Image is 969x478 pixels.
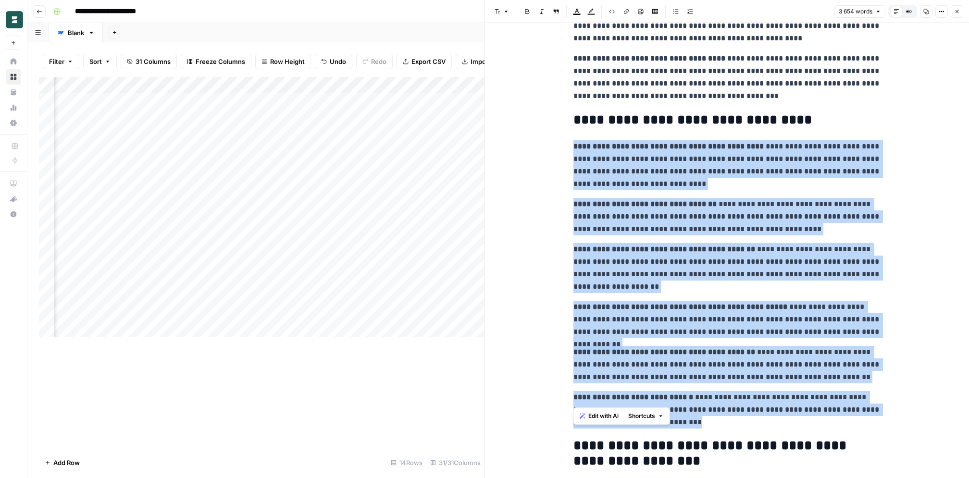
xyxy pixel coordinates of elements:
[6,11,23,28] img: Borderless Logo
[89,57,102,66] span: Sort
[136,57,171,66] span: 31 Columns
[43,54,79,69] button: Filter
[6,54,21,69] a: Home
[330,57,346,66] span: Undo
[6,176,21,191] a: AirOps Academy
[6,8,21,32] button: Workspace: Borderless
[371,57,386,66] span: Redo
[39,455,86,470] button: Add Row
[387,455,426,470] div: 14 Rows
[356,54,393,69] button: Redo
[315,54,352,69] button: Undo
[628,412,655,420] span: Shortcuts
[456,54,511,69] button: Import CSV
[270,57,305,66] span: Row Height
[839,7,872,16] span: 3 654 words
[255,54,311,69] button: Row Height
[83,54,117,69] button: Sort
[426,455,484,470] div: 31/31 Columns
[53,458,80,467] span: Add Row
[6,192,21,206] div: What's new?
[49,57,64,66] span: Filter
[6,115,21,131] a: Settings
[6,85,21,100] a: Your Data
[588,412,619,420] span: Edit with AI
[6,191,21,207] button: What's new?
[411,57,446,66] span: Export CSV
[196,57,245,66] span: Freeze Columns
[6,207,21,222] button: Help + Support
[181,54,251,69] button: Freeze Columns
[471,57,505,66] span: Import CSV
[68,28,84,37] div: Blank
[834,5,885,18] button: 3 654 words
[624,410,668,422] button: Shortcuts
[49,23,103,42] a: Blank
[6,69,21,85] a: Browse
[121,54,177,69] button: 31 Columns
[6,100,21,115] a: Usage
[397,54,452,69] button: Export CSV
[576,410,622,422] button: Edit with AI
